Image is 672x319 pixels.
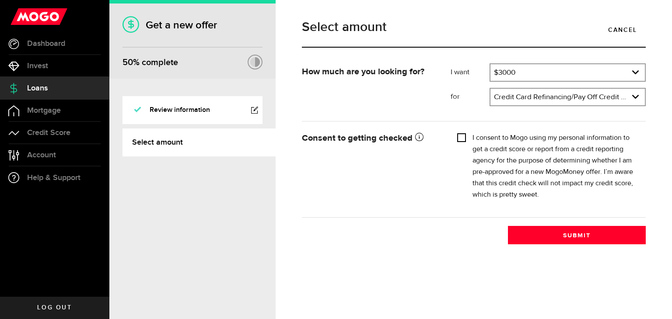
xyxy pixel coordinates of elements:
[122,55,178,70] div: % complete
[302,67,424,76] strong: How much are you looking for?
[302,134,423,142] strong: Consent to getting checked
[302,21,646,34] h1: Select amount
[37,305,72,311] span: Log out
[122,57,133,68] span: 50
[27,84,48,92] span: Loans
[451,67,490,78] label: I want
[27,62,48,70] span: Invest
[472,132,639,201] label: I consent to Mogo using my personal information to get a credit score or report from a credit rep...
[122,96,262,124] a: Review information
[27,107,61,114] span: Mortgage
[27,174,80,182] span: Help & Support
[122,128,276,156] a: Select amount
[490,64,645,81] a: expand select
[27,40,65,48] span: Dashboard
[457,132,466,141] input: I consent to Mogo using my personal information to get a credit score or report from a credit rep...
[490,89,645,105] a: expand select
[7,3,33,30] button: Open LiveChat chat widget
[27,151,56,159] span: Account
[599,21,646,39] a: Cancel
[122,19,262,31] h1: Get a new offer
[451,92,490,102] label: for
[508,226,646,244] button: Submit
[27,129,70,137] span: Credit Score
